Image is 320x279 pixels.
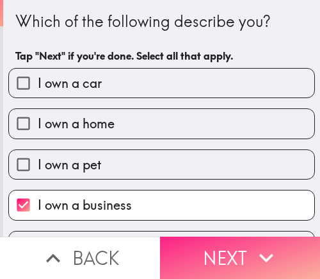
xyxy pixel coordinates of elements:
[9,109,314,138] button: I own a home
[38,156,101,174] span: I own a pet
[9,190,314,219] button: I own a business
[15,11,308,33] div: Which of the following describe you?
[9,69,314,97] button: I own a car
[38,74,102,92] span: I own a car
[38,115,115,133] span: I own a home
[160,237,320,279] button: Next
[38,196,132,214] span: I own a business
[9,150,314,179] button: I own a pet
[15,49,308,63] h6: Tap "Next" if you're done. Select all that apply.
